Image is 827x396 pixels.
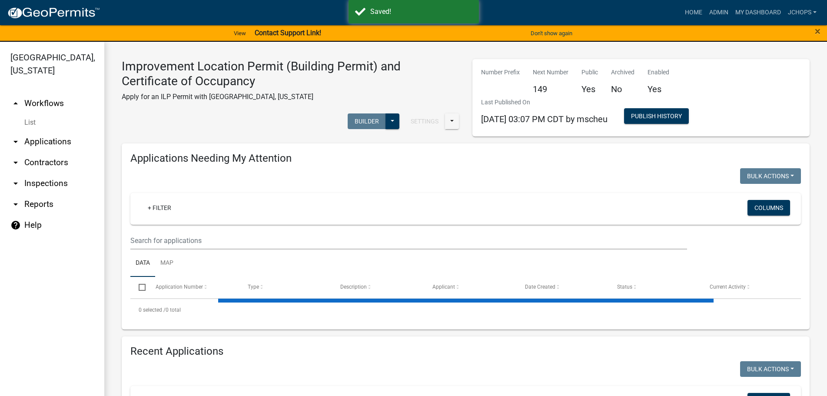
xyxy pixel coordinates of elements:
[624,113,689,120] wm-modal-confirm: Workflow Publish History
[527,26,576,40] button: Don't show again
[740,168,801,184] button: Bulk Actions
[404,113,445,129] button: Settings
[122,92,459,102] p: Apply for an ILP Permit with [GEOGRAPHIC_DATA], [US_STATE]
[130,299,801,321] div: 0 total
[370,7,472,17] div: Saved!
[740,361,801,377] button: Bulk Actions
[611,84,634,94] h5: No
[609,277,701,298] datatable-header-cell: Status
[747,200,790,216] button: Columns
[130,232,687,250] input: Search for applications
[516,277,609,298] datatable-header-cell: Date Created
[624,108,689,124] button: Publish History
[155,250,179,277] a: Map
[648,84,669,94] h5: Yes
[130,250,155,277] a: Data
[481,114,608,124] span: [DATE] 03:07 PM CDT by mscheu
[130,345,801,358] h4: Recent Applications
[147,277,239,298] datatable-header-cell: Application Number
[815,26,820,37] button: Close
[141,200,178,216] a: + Filter
[706,4,732,21] a: Admin
[122,59,459,88] h3: Improvement Location Permit (Building Permit) and Certificate of Occupancy
[481,68,520,77] p: Number Prefix
[156,284,203,290] span: Application Number
[617,284,632,290] span: Status
[230,26,249,40] a: View
[732,4,784,21] a: My Dashboard
[533,84,568,94] h5: 149
[10,199,21,210] i: arrow_drop_down
[10,98,21,109] i: arrow_drop_up
[432,284,455,290] span: Applicant
[581,84,598,94] h5: Yes
[348,113,386,129] button: Builder
[10,157,21,168] i: arrow_drop_down
[10,220,21,230] i: help
[10,178,21,189] i: arrow_drop_down
[648,68,669,77] p: Enabled
[340,284,367,290] span: Description
[130,152,801,165] h4: Applications Needing My Attention
[239,277,332,298] datatable-header-cell: Type
[332,277,424,298] datatable-header-cell: Description
[581,68,598,77] p: Public
[481,98,608,107] p: Last Published On
[10,136,21,147] i: arrow_drop_down
[815,25,820,37] span: ×
[139,307,166,313] span: 0 selected /
[130,277,147,298] datatable-header-cell: Select
[681,4,706,21] a: Home
[525,284,555,290] span: Date Created
[533,68,568,77] p: Next Number
[424,277,517,298] datatable-header-cell: Applicant
[255,29,321,37] strong: Contact Support Link!
[710,284,746,290] span: Current Activity
[701,277,794,298] datatable-header-cell: Current Activity
[248,284,259,290] span: Type
[611,68,634,77] p: Archived
[784,4,820,21] a: jchops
